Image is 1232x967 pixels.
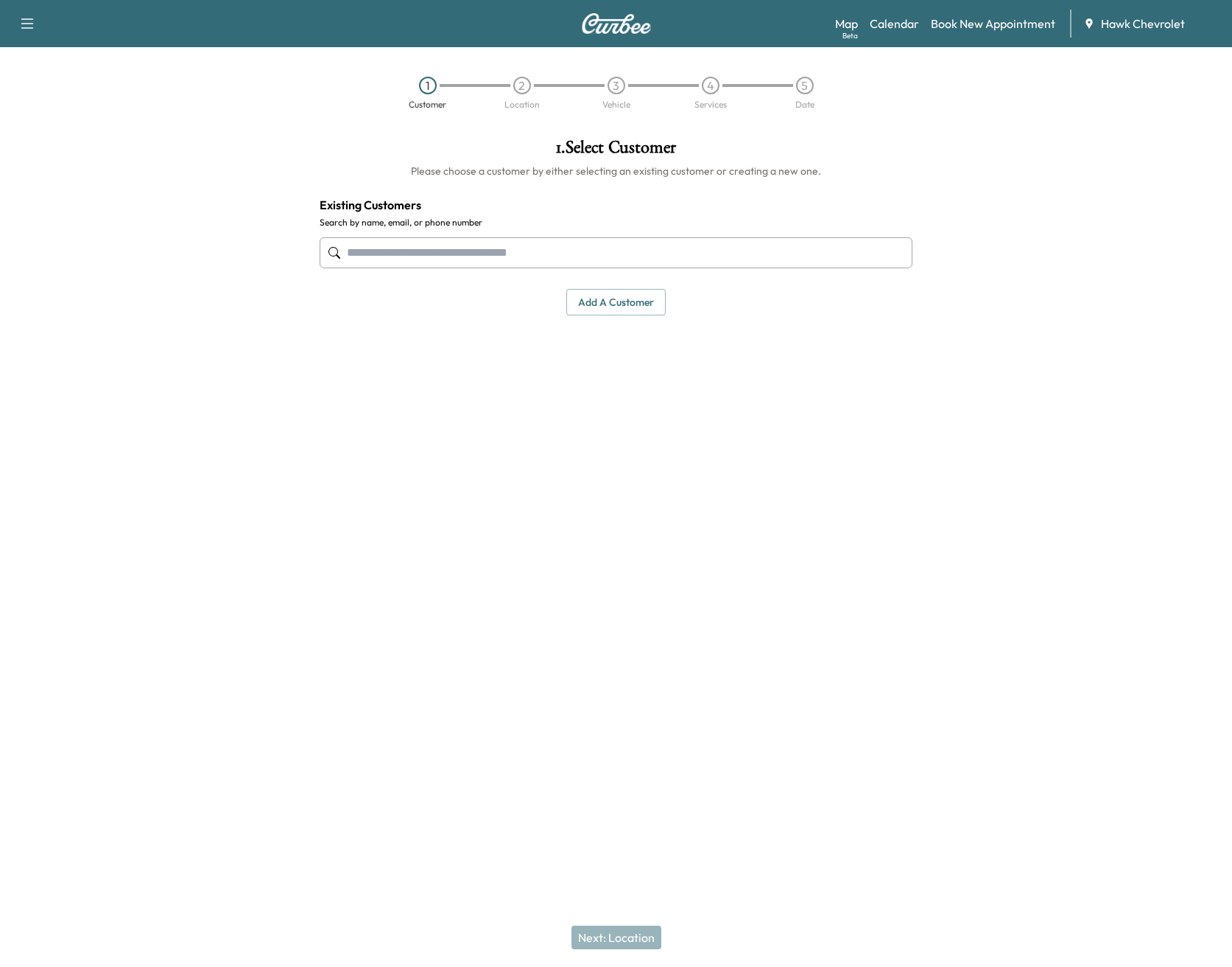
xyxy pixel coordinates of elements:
[581,13,652,34] img: Curbee Logo
[602,100,630,109] div: Vehicle
[504,100,540,109] div: Location
[694,100,727,109] div: Services
[320,139,912,164] h1: 1 . Select Customer
[320,196,912,214] h4: Existing Customers
[566,289,666,316] button: Add a customer
[409,100,446,109] div: Customer
[931,15,1055,32] a: Book New Appointment
[796,77,814,94] div: 5
[320,164,912,178] h6: Please choose a customer by either selecting an existing customer or creating a new one.
[842,30,858,41] div: Beta
[835,15,858,32] a: MapBeta
[1101,15,1185,32] span: Hawk Chevrolet
[795,100,814,109] div: Date
[608,77,625,94] div: 3
[320,217,912,228] label: Search by name, email, or phone number
[702,77,719,94] div: 4
[419,77,437,94] div: 1
[513,77,531,94] div: 2
[870,15,919,32] a: Calendar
